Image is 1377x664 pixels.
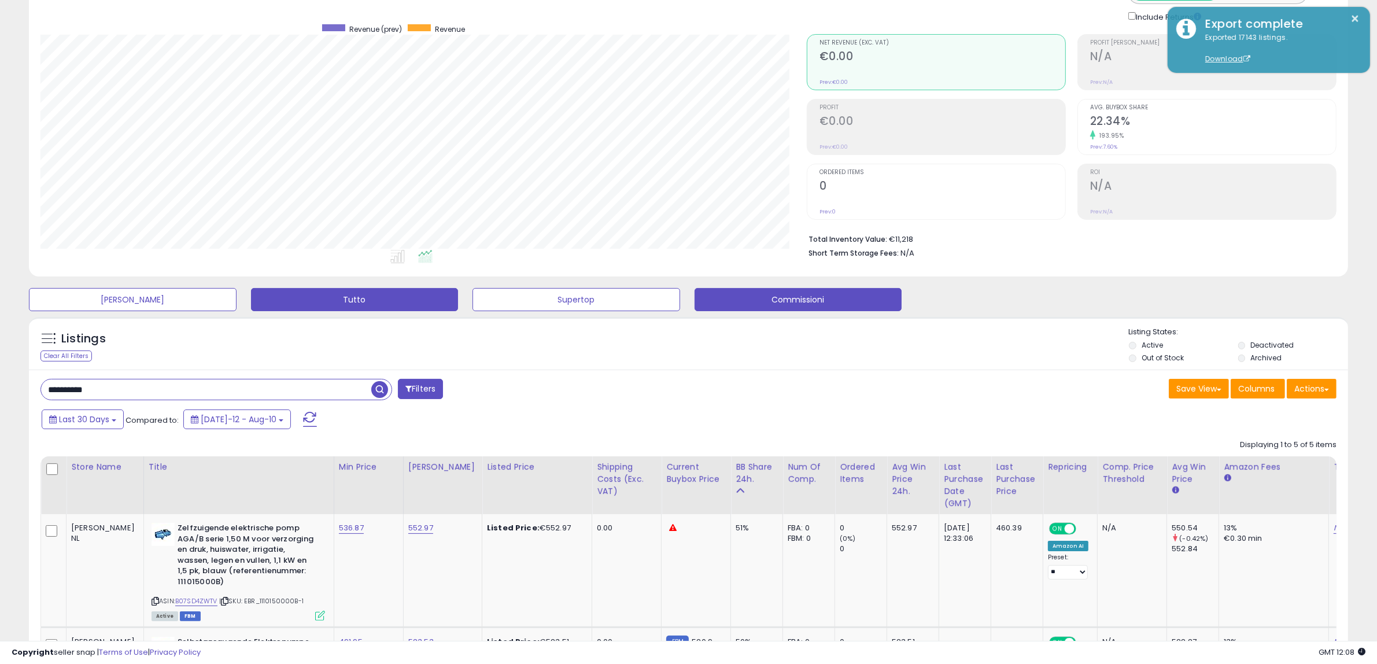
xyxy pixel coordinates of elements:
div: 13% [1224,523,1320,533]
span: N/A [900,248,914,259]
div: 0.00 [597,523,652,533]
small: Prev: N/A [1090,79,1113,86]
button: Actions [1287,379,1337,399]
button: × [1351,12,1360,26]
div: Exported 17143 listings. [1197,32,1361,65]
a: 536.87 [339,522,364,534]
small: Prev: 7.60% [1090,143,1117,150]
div: €0.30 min [1224,533,1320,544]
div: [DATE] 12:33:06 [944,523,982,544]
span: FBM [180,611,201,621]
span: ROI [1090,169,1336,176]
span: Net Revenue (Exc. VAT) [819,40,1065,46]
div: 552.84 [1172,544,1219,554]
h2: 0 [819,179,1065,195]
div: 51% [736,523,774,533]
div: Avg Win Price 24h. [892,461,934,497]
div: FBM: 0 [788,533,826,544]
li: €11,218 [809,231,1328,245]
div: Last Purchase Date (GMT) [944,461,986,510]
div: Include Returns [1120,10,1215,23]
div: 0 [840,523,887,533]
span: OFF [1075,524,1093,534]
span: Avg. Buybox Share [1090,105,1336,111]
div: Title [149,461,329,473]
h2: €0.00 [819,50,1065,65]
img: 31Otf31VJ-L._SL40_.jpg [152,523,175,546]
div: Repricing [1048,461,1092,473]
div: Comp. Price Threshold [1102,461,1162,485]
button: Save View [1169,379,1229,399]
div: FBA: 0 [788,523,826,533]
div: Ordered Items [840,461,882,485]
span: All listings currently available for purchase on Amazon [152,611,178,621]
span: Profit [819,105,1065,111]
div: [PERSON_NAME] [408,461,477,473]
b: Listed Price: [487,522,540,533]
label: Deactivated [1251,340,1294,350]
span: | SKU: EBR_1110150000B-1 [219,596,304,606]
span: Revenue (prev) [349,24,402,34]
b: Total Inventory Value: [809,234,887,244]
span: Columns [1238,383,1275,394]
small: Prev: 0 [819,208,836,215]
div: 460.39 [996,523,1034,533]
div: [PERSON_NAME] NL [71,523,135,544]
span: Ordered Items [819,169,1065,176]
a: Download [1205,54,1250,64]
strong: Copyright [12,647,54,658]
div: Amazon AI [1048,541,1088,551]
div: Preset: [1048,554,1088,580]
label: Archived [1251,353,1282,363]
b: Short Term Storage Fees: [809,248,899,258]
button: Supertop [472,288,680,311]
div: Num of Comp. [788,461,830,485]
button: Tutto [251,288,459,311]
small: Prev: N/A [1090,208,1113,215]
div: 0 [840,544,887,554]
div: €552.97 [487,523,583,533]
a: 552.97 [408,522,433,534]
a: B07SD4ZWTV [175,596,217,606]
h2: N/A [1090,179,1336,195]
div: Min Price [339,461,398,473]
div: Clear All Filters [40,351,92,361]
b: Zelfzuigende elektrische pomp AGA/B serie 1,50 M voor verzorging en druk, huiswater, irrigatie, w... [178,523,318,590]
small: Prev: €0.00 [819,143,848,150]
div: Store Name [71,461,139,473]
div: seller snap | | [12,647,201,658]
a: Privacy Policy [150,647,201,658]
div: Tipo [1334,461,1376,473]
h5: Listings [61,331,106,347]
span: ON [1050,524,1065,534]
div: N/A [1102,523,1158,533]
small: 193.95% [1095,131,1124,140]
p: Listing States: [1129,327,1348,338]
div: Avg Win Price [1172,461,1214,485]
small: (0%) [840,534,856,543]
div: Export complete [1197,16,1361,32]
small: (-0.42%) [1180,534,1209,543]
div: Current Buybox Price [666,461,726,485]
h2: €0.00 [819,115,1065,130]
button: Columns [1231,379,1285,399]
div: Listed Price [487,461,587,473]
small: Prev: €0.00 [819,79,848,86]
button: Filters [398,379,443,399]
span: [DATE]-12 - Aug-10 [201,414,276,425]
label: Out of Stock [1142,353,1184,363]
div: ASIN: [152,523,325,619]
div: 552.97 [892,523,930,533]
small: Avg Win Price. [1172,485,1179,496]
button: [DATE]-12 - Aug-10 [183,410,291,429]
h2: N/A [1090,50,1336,65]
div: Displaying 1 to 5 of 5 items [1240,440,1337,451]
div: BB Share 24h. [736,461,778,485]
button: [PERSON_NAME] [29,288,237,311]
span: Revenue [435,24,465,34]
small: Amazon Fees. [1224,473,1231,484]
button: Commissioni [695,288,902,311]
label: Active [1142,340,1163,350]
div: 550.54 [1172,523,1219,533]
button: Last 30 Days [42,410,124,429]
